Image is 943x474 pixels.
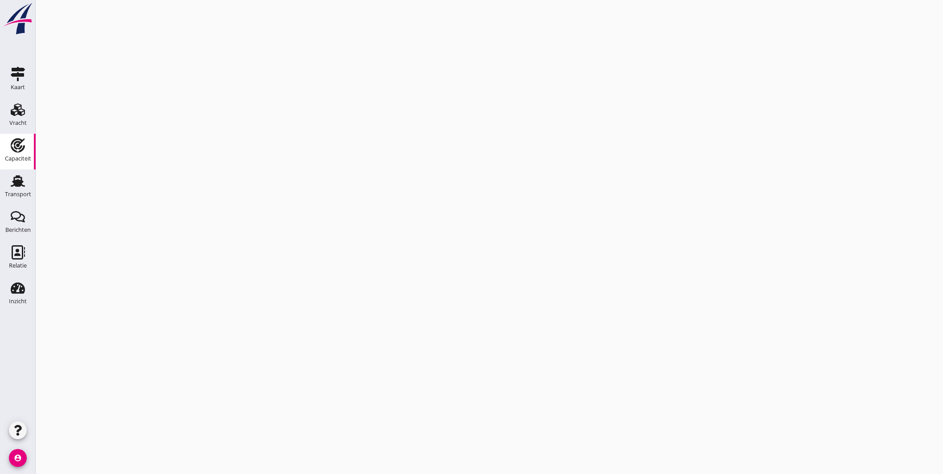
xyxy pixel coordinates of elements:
div: Berichten [5,227,31,233]
div: Capaciteit [5,156,31,161]
i: account_circle [9,449,27,467]
div: Inzicht [9,298,27,304]
div: Transport [5,191,31,197]
img: logo-small.a267ee39.svg [2,2,34,35]
div: Relatie [9,263,27,268]
div: Vracht [9,120,27,126]
div: Kaart [11,84,25,90]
